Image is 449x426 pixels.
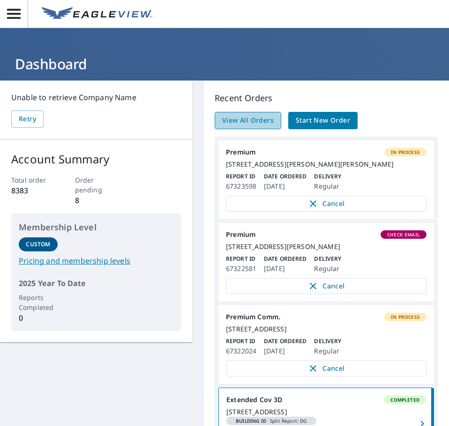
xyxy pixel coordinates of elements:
span: View All Orders [222,115,274,126]
p: 8383 [11,185,54,196]
p: Regular [314,345,341,357]
p: Delivery [314,255,341,263]
span: Cancel [236,198,417,209]
span: Cancel [236,363,417,374]
span: Cancel [236,280,417,292]
a: Pricing and membership levels [19,255,173,266]
p: Report ID [226,172,256,181]
p: Recent Orders [215,92,438,104]
div: [STREET_ADDRESS][PERSON_NAME] [226,242,427,251]
a: Premium Comm.In Process[STREET_ADDRESS]Report ID67322024Date Ordered[DATE]DeliveryRegularCancel [218,305,434,384]
span: Start New Order [296,115,350,126]
p: Report ID [226,337,256,345]
p: 67322581 [226,263,256,274]
a: PremiumIn Process[STREET_ADDRESS][PERSON_NAME][PERSON_NAME]Report ID67323598Date Ordered[DATE]Del... [218,140,434,219]
p: Date Ordered [264,172,307,181]
div: Extended Cov 3D [226,396,426,404]
span: Check Email [382,231,426,238]
p: 0 [19,312,58,323]
span: In Process [385,314,426,320]
em: Building ID [236,419,266,423]
p: Date Ordered [264,255,307,263]
button: Cancel [226,196,427,212]
p: [DATE] [264,345,307,357]
div: Premium [226,148,427,156]
div: Premium [226,230,427,239]
p: Custom [26,240,50,249]
span: In Process [385,149,426,155]
span: Split Report: DG [230,419,313,423]
div: [STREET_ADDRESS][PERSON_NAME][PERSON_NAME] [226,160,427,169]
button: Cancel [226,360,427,376]
p: Report ID [226,255,256,263]
p: Total order [11,175,54,185]
div: [STREET_ADDRESS] [226,408,426,416]
div: Premium Comm. [226,313,427,321]
p: Regular [314,263,341,274]
p: Account Summary [11,151,181,168]
p: 67322024 [226,345,256,357]
a: View All Orders [215,112,281,129]
p: Order pending [75,175,118,195]
p: Delivery [314,337,341,345]
a: Start New Order [288,112,358,129]
p: Date Ordered [264,337,307,345]
span: Retry [19,113,36,125]
p: [DATE] [264,181,307,192]
img: EV Logo [42,7,152,21]
p: [DATE] [264,263,307,274]
a: EV Logo [36,1,158,27]
p: Membership Level [19,221,173,234]
div: [STREET_ADDRESS] [226,325,427,333]
p: Unable to retrieve Company Name [11,92,181,103]
p: Reports Completed [19,293,58,312]
h1: Dashboard [11,54,438,73]
span: Completed [385,397,425,403]
p: 67323598 [226,181,256,192]
p: Delivery [314,172,341,181]
p: 2025 Year To Date [19,278,173,289]
p: Regular [314,181,341,192]
a: PremiumCheck Email[STREET_ADDRESS][PERSON_NAME]Report ID67322581Date Ordered[DATE]DeliveryRegular... [218,223,434,301]
button: Cancel [226,278,427,294]
button: Retry [11,110,44,128]
p: 8 [75,195,118,206]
